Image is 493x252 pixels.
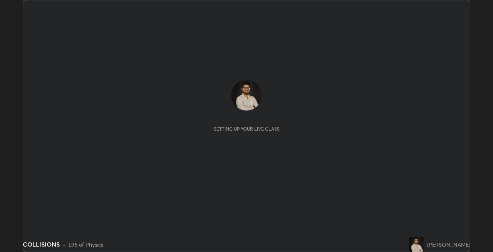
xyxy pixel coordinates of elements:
[409,237,424,252] img: 0e46e2be205c4e8d9fb2a007bb4b7dd5.jpg
[23,240,60,249] div: COLLISIONS
[63,240,65,249] div: •
[427,240,470,249] div: [PERSON_NAME]
[231,80,262,111] img: 0e46e2be205c4e8d9fb2a007bb4b7dd5.jpg
[214,126,280,132] div: Setting up your live class
[69,240,103,249] div: L96 of Physics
